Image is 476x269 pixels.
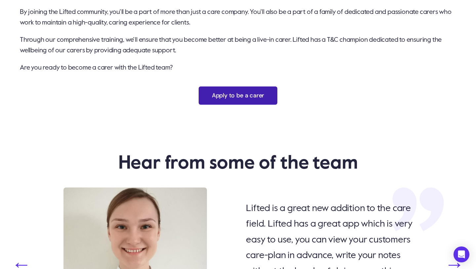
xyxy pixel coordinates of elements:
span: Are you ready to become a carer with the Lifted team? [20,65,173,71]
span: Apply to be a carer [212,92,264,99]
h2: Hear from some of the team [20,155,456,173]
span: Through our comprehensive training, we'll ensure that you become better at being a live-in carer.... [20,37,442,54]
div: Open Intercom Messenger [454,246,469,262]
span: By joining the Lifted community, you'll be a part of more than just a care company. You'll also b... [20,9,452,26]
a: Apply to be a carer [199,86,278,105]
